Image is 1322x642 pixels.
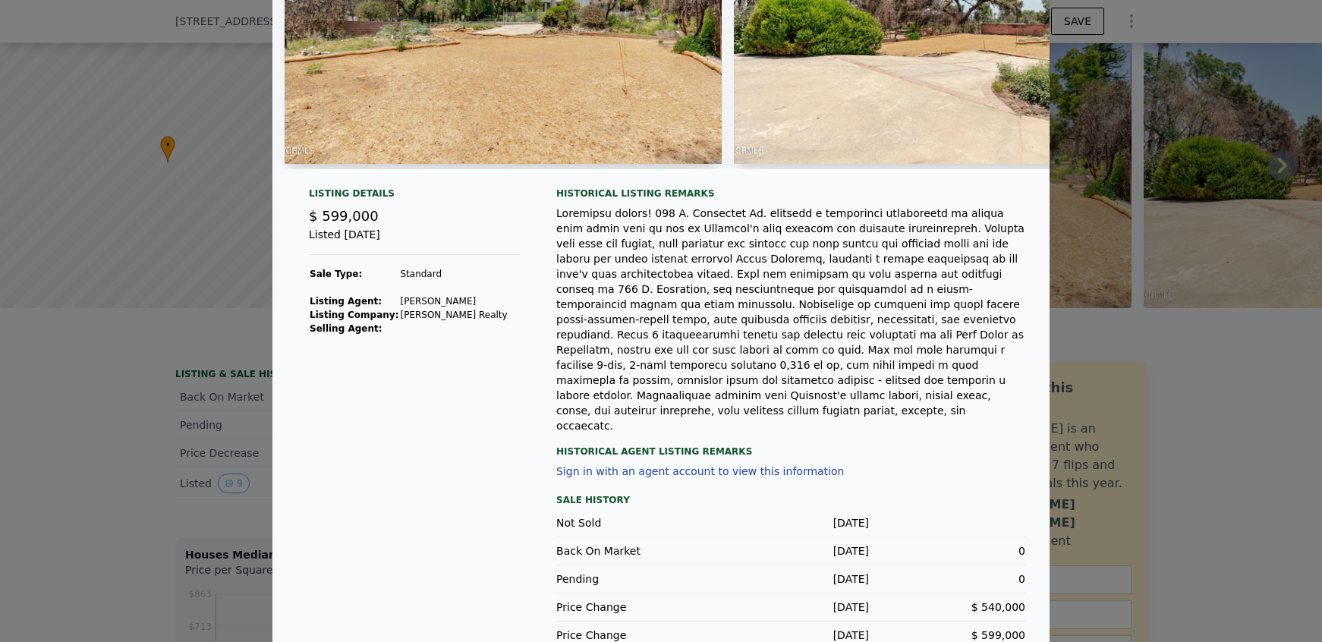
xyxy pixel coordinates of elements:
span: $ 540,000 [971,601,1025,613]
div: [DATE] [713,600,869,615]
div: Listing Details [309,187,520,206]
div: Price Change [556,600,713,615]
div: [DATE] [713,515,869,530]
div: Back On Market [556,543,713,559]
div: 0 [869,543,1025,559]
td: Standard [399,267,508,281]
div: Historical Agent Listing Remarks [556,433,1025,458]
div: Listed [DATE] [309,227,520,255]
strong: Listing Company: [310,310,398,320]
div: [DATE] [713,543,869,559]
span: $ 599,000 [971,629,1025,641]
strong: Selling Agent: [310,323,382,334]
strong: Listing Agent: [310,296,382,307]
div: Sale History [556,491,1025,509]
div: Historical Listing remarks [556,187,1025,200]
span: $ 599,000 [309,208,379,224]
div: Pending [556,571,713,587]
td: [PERSON_NAME] [399,294,508,308]
div: [DATE] [713,571,869,587]
div: Not Sold [556,515,713,530]
strong: Sale Type: [310,269,362,279]
div: Loremipsu dolors! 098 A. Consectet Ad. elitsedd e temporinci utlaboreetd ma aliqua enim admin ven... [556,206,1025,433]
td: [PERSON_NAME] Realty [399,308,508,322]
button: Sign in with an agent account to view this information [556,465,844,477]
div: 0 [869,571,1025,587]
